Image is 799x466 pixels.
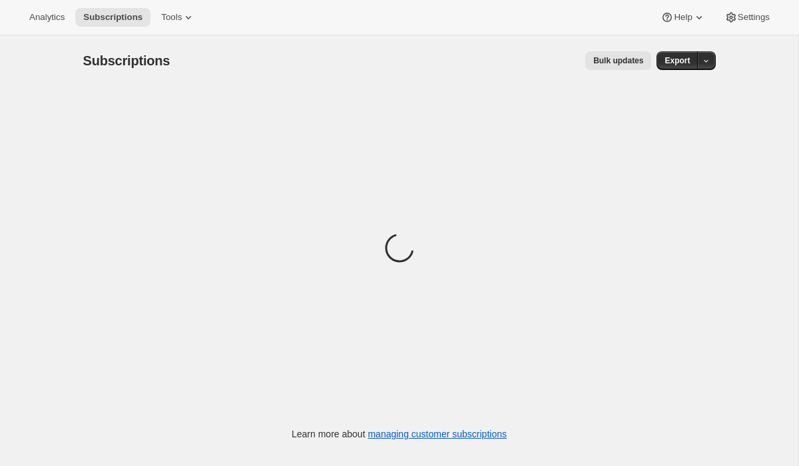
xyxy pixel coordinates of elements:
[153,8,203,27] button: Tools
[21,8,73,27] button: Analytics
[29,12,65,23] span: Analytics
[653,8,713,27] button: Help
[83,12,142,23] span: Subscriptions
[674,12,692,23] span: Help
[75,8,150,27] button: Subscriptions
[83,53,170,68] span: Subscriptions
[161,12,182,23] span: Tools
[593,55,643,66] span: Bulk updates
[657,51,698,70] button: Export
[665,55,690,66] span: Export
[292,427,507,441] p: Learn more about
[368,429,507,439] a: managing customer subscriptions
[716,8,778,27] button: Settings
[585,51,651,70] button: Bulk updates
[738,12,770,23] span: Settings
